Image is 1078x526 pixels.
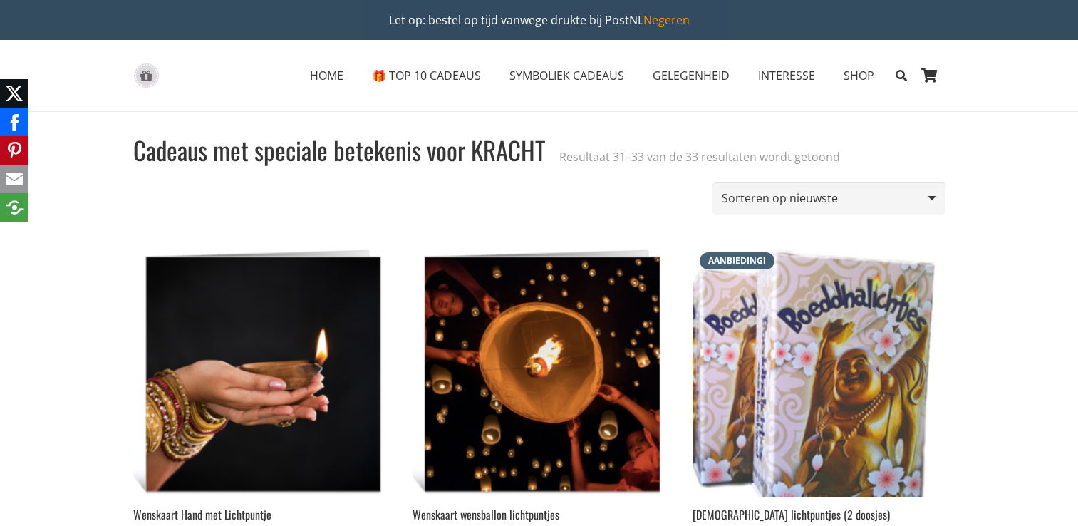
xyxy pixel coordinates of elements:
p: Resultaat 31–33 van de 33 resultaten wordt getoond [559,148,840,165]
span: Aanbieding! [700,252,775,269]
select: Winkelbestelling [712,182,945,215]
span: INTERESSE [758,68,815,83]
a: gift-box-icon-grey-inspirerendwinkelen [133,63,160,88]
img: Wenskaarten met spreuken en wijsheden Wensballonnen lichtpuntjes [413,245,665,497]
h1: Cadeaus met speciale betekenis voor KRACHT [133,134,545,166]
a: INTERESSEINTERESSE Menu [744,58,829,93]
img: Boeddha lichtjes voor een magische sfeer! Aanbieding bestel op inspirerendwinkelen.nl [693,245,945,497]
span: SHOP [844,68,874,83]
a: GELEGENHEIDGELEGENHEID Menu [638,58,744,93]
a: 🎁 TOP 10 CADEAUS🎁 TOP 10 CADEAUS Menu [358,58,495,93]
a: SYMBOLIEK CADEAUSSYMBOLIEK CADEAUS Menu [495,58,638,93]
a: Negeren [643,12,690,28]
a: SHOPSHOP Menu [829,58,888,93]
h2: Wenskaart Hand met Lichtpuntje [133,507,385,522]
span: SYMBOLIEK CADEAUS [509,68,624,83]
h2: Wenskaart wensballon lichtpuntjes [413,507,665,522]
span: HOME [310,68,343,83]
span: 🎁 TOP 10 CADEAUS [372,68,481,83]
h2: [DEMOGRAPHIC_DATA] lichtpuntjes (2 doosjes) [693,507,945,522]
img: Wenskaart met quotes en wijsheden Geven kaars [133,245,385,497]
a: Zoeken [888,58,913,93]
a: HOMEHOME Menu [296,58,358,93]
span: GELEGENHEID [653,68,730,83]
a: Winkelwagen [914,40,945,111]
